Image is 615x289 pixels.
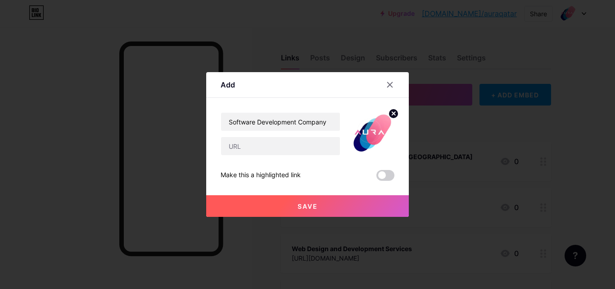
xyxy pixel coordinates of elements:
[221,113,340,131] input: Title
[351,112,394,156] img: link_thumbnail
[298,202,318,210] span: Save
[206,195,409,217] button: Save
[221,79,235,90] div: Add
[221,137,340,155] input: URL
[221,170,301,181] div: Make this a highlighted link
